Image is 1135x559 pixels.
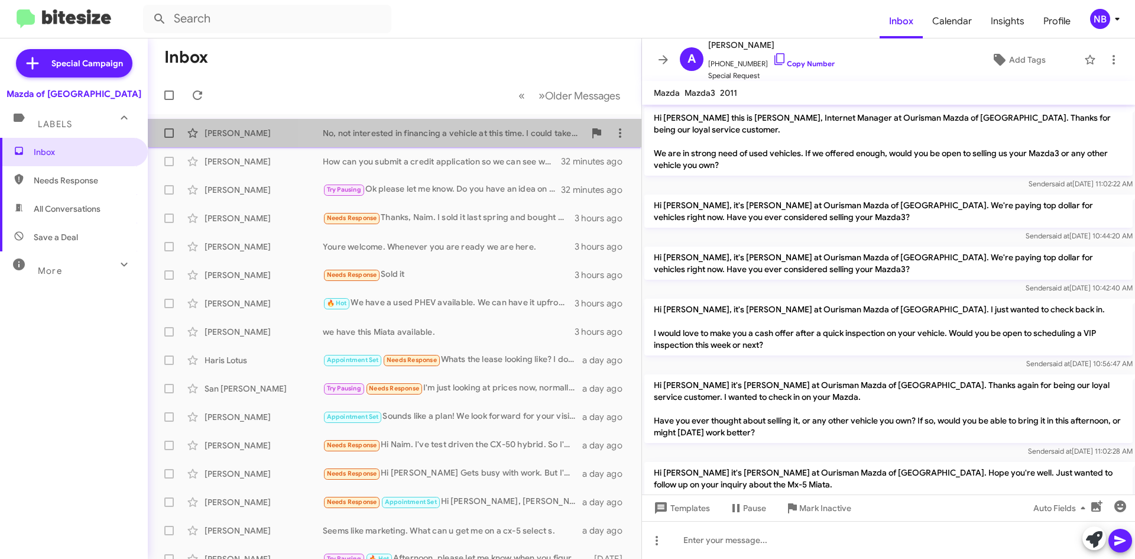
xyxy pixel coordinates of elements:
[582,468,632,480] div: a day ago
[776,497,861,519] button: Mark Inactive
[1051,447,1072,455] span: said at
[34,175,134,186] span: Needs Response
[1026,359,1133,368] span: Sender [DATE] 10:56:47 AM
[1090,9,1110,29] div: NB
[51,57,123,69] span: Special Campaign
[1080,9,1122,29] button: NB
[323,183,561,196] div: Ok please let me know. Do you have an idea on time?
[644,247,1133,280] p: Hi [PERSON_NAME], it's [PERSON_NAME] at Ourisman Mazda of [GEOGRAPHIC_DATA]. We're paying top dol...
[708,70,835,82] span: Special Request
[880,4,923,38] span: Inbox
[323,525,582,537] div: Seems like marketing. What can u get me on a cx-5 select s.
[205,383,323,395] div: San [PERSON_NAME]
[575,269,632,281] div: 3 hours ago
[1024,497,1100,519] button: Auto Fields
[205,468,323,480] div: [PERSON_NAME]
[205,269,323,281] div: [PERSON_NAME]
[1033,497,1090,519] span: Auto Fields
[575,241,632,253] div: 3 hours ago
[327,441,377,449] span: Needs Response
[205,298,323,309] div: [PERSON_NAME]
[327,186,361,193] span: Try Pausing
[799,497,851,519] span: Mark Inactive
[582,411,632,423] div: a day ago
[582,440,632,451] div: a day ago
[205,354,323,366] div: Haris Lotus
[327,214,377,222] span: Needs Response
[644,195,1133,228] p: Hi [PERSON_NAME], it's [PERSON_NAME] at Ourisman Mazda of [GEOGRAPHIC_DATA]. We're paying top dol...
[773,59,835,68] a: Copy Number
[644,107,1133,176] p: Hi [PERSON_NAME] this is [PERSON_NAME], Internet Manager at Ourisman Mazda of [GEOGRAPHIC_DATA]. ...
[518,88,525,103] span: «
[981,4,1034,38] a: Insights
[644,462,1133,519] p: Hi [PERSON_NAME] it's [PERSON_NAME] at Ourisman Mazda of [GEOGRAPHIC_DATA]. Hope you're well. Jus...
[1052,179,1072,188] span: said at
[923,4,981,38] a: Calendar
[1026,231,1133,240] span: Sender [DATE] 10:44:20 AM
[205,411,323,423] div: [PERSON_NAME]
[205,496,323,508] div: [PERSON_NAME]
[34,146,134,158] span: Inbox
[327,470,377,477] span: Needs Response
[387,356,437,364] span: Needs Response
[323,382,582,395] div: I'm just looking at prices now, normally make a purchase like this in December, but wanted to see...
[327,498,377,506] span: Needs Response
[1028,447,1133,455] span: Sender [DATE] 11:02:28 AM
[688,50,696,69] span: A
[38,119,72,130] span: Labels
[512,83,627,108] nav: Page navigation example
[327,384,361,392] span: Try Pausing
[205,127,323,139] div: [PERSON_NAME]
[582,496,632,508] div: a day ago
[561,184,632,196] div: 32 minutes ago
[16,49,132,77] a: Special Campaign
[539,88,545,103] span: »
[385,498,437,506] span: Appointment Set
[7,88,141,100] div: Mazda of [GEOGRAPHIC_DATA]
[34,203,100,215] span: All Conversations
[369,384,419,392] span: Needs Response
[327,356,379,364] span: Appointment Set
[1034,4,1080,38] a: Profile
[205,241,323,253] div: [PERSON_NAME]
[323,211,575,225] div: Thanks, Naim. I sold it last spring and bought a 2015 Ford C-max, which I like very much. I loved...
[1026,283,1133,292] span: Sender [DATE] 10:42:40 AM
[575,212,632,224] div: 3 hours ago
[1029,179,1133,188] span: Sender [DATE] 11:02:22 AM
[327,413,379,421] span: Appointment Set
[644,299,1133,356] p: Hi [PERSON_NAME], it's [PERSON_NAME] at Ourisman Mazda of [GEOGRAPHIC_DATA]. I just wanted to che...
[164,48,208,67] h1: Inbox
[34,231,78,243] span: Save a Deal
[743,497,766,519] span: Pause
[582,354,632,366] div: a day ago
[323,467,582,480] div: Hi [PERSON_NAME] Gets busy with work. But I'm still interested in buying CX30 Preferred. With the...
[323,353,582,367] div: Whats the lease looking like? I dont want to pay more than 800 a month
[323,241,575,253] div: Youre welcome. Whenever you are ready we are here.
[323,495,582,509] div: Hi [PERSON_NAME], [PERSON_NAME] was great but we went with a different car. Please thank her for ...
[511,83,532,108] button: Previous
[143,5,391,33] input: Search
[708,52,835,70] span: [PHONE_NUMBER]
[1009,49,1046,70] span: Add Tags
[582,525,632,537] div: a day ago
[1049,359,1070,368] span: said at
[323,127,585,139] div: No, not interested in financing a vehicle at this time. I could take it off the lot this week if ...
[719,497,776,519] button: Pause
[205,440,323,451] div: [PERSON_NAME]
[1049,231,1069,240] span: said at
[708,38,835,52] span: [PERSON_NAME]
[205,156,323,167] div: [PERSON_NAME]
[323,326,575,338] div: we have this Miata available.
[205,212,323,224] div: [PERSON_NAME]
[957,49,1078,70] button: Add Tags
[644,374,1133,443] p: Hi [PERSON_NAME] it's [PERSON_NAME] at Ourisman Mazda of [GEOGRAPHIC_DATA]. Thanks again for bein...
[327,299,347,307] span: 🔥 Hot
[720,88,737,98] span: 2011
[654,88,680,98] span: Mazda
[575,298,632,309] div: 3 hours ago
[1049,283,1069,292] span: said at
[205,184,323,196] div: [PERSON_NAME]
